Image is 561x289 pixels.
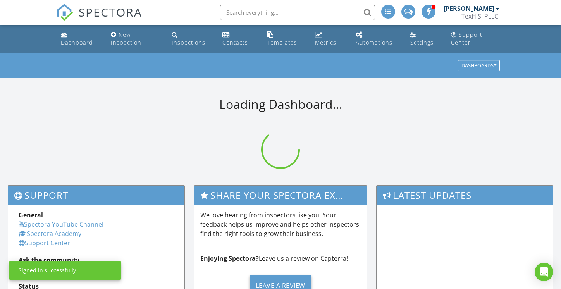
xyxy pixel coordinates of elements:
[8,186,184,205] h3: Support
[407,28,442,50] a: Settings
[169,28,213,50] a: Inspections
[312,28,346,50] a: Metrics
[356,39,392,46] div: Automations
[444,5,494,12] div: [PERSON_NAME]
[79,4,142,20] span: SPECTORA
[448,28,503,50] a: Support Center
[194,186,366,205] h3: Share Your Spectora Experience
[61,39,93,46] div: Dashboard
[172,39,205,46] div: Inspections
[315,39,336,46] div: Metrics
[535,263,553,281] div: Open Intercom Messenger
[19,267,77,274] div: Signed in successfully.
[220,5,375,20] input: Search everything...
[111,31,141,46] div: New Inspection
[58,28,102,50] a: Dashboard
[461,63,496,69] div: Dashboards
[267,39,297,46] div: Templates
[19,220,103,229] a: Spectora YouTube Channel
[353,28,401,50] a: Automations (Advanced)
[56,4,73,21] img: The Best Home Inspection Software - Spectora
[451,31,482,46] div: Support Center
[458,60,500,71] button: Dashboards
[200,254,360,263] p: Leave us a review on Capterra!
[200,210,360,238] p: We love hearing from inspectors like you! Your feedback helps us improve and helps other inspecto...
[108,28,162,50] a: New Inspection
[200,254,259,263] strong: Enjoying Spectora?
[56,10,142,27] a: SPECTORA
[19,255,174,265] div: Ask the community
[410,39,434,46] div: Settings
[19,211,43,219] strong: General
[219,28,258,50] a: Contacts
[19,239,70,247] a: Support Center
[377,186,553,205] h3: Latest Updates
[222,39,248,46] div: Contacts
[19,229,81,238] a: Spectora Academy
[264,28,306,50] a: Templates
[461,12,500,20] div: TexHIS, PLLC.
